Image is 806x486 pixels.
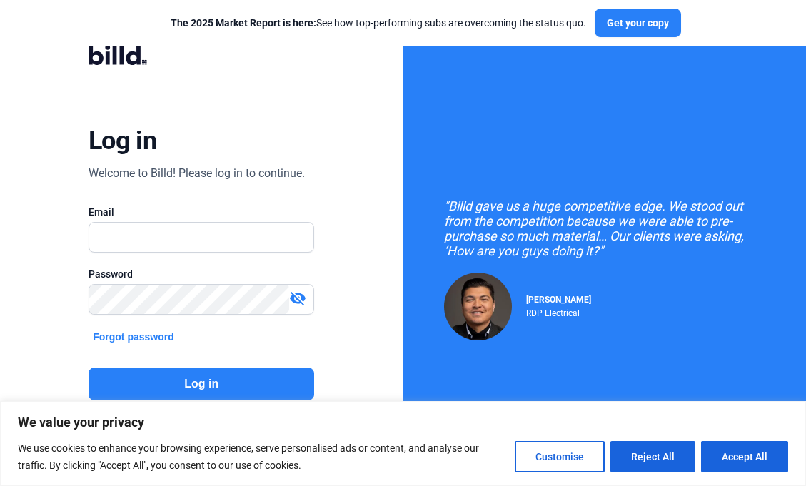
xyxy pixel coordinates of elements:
img: Raul Pacheco [444,273,512,340]
p: We value your privacy [18,414,788,431]
div: Log in [89,125,156,156]
span: The 2025 Market Report is here: [171,17,316,29]
button: Customise [515,441,605,472]
div: See how top-performing subs are overcoming the status quo. [171,16,586,30]
button: Reject All [610,441,695,472]
div: "Billd gave us a huge competitive edge. We stood out from the competition because we were able to... [444,198,765,258]
span: [PERSON_NAME] [526,295,591,305]
button: Accept All [701,441,788,472]
p: We use cookies to enhance your browsing experience, serve personalised ads or content, and analys... [18,440,504,474]
button: Forgot password [89,329,178,345]
div: RDP Electrical [526,305,591,318]
div: Email [89,205,314,219]
div: Password [89,267,314,281]
mat-icon: visibility_off [289,290,306,307]
button: Get your copy [595,9,681,37]
div: Welcome to Billd! Please log in to continue. [89,165,305,182]
button: Log in [89,368,314,400]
